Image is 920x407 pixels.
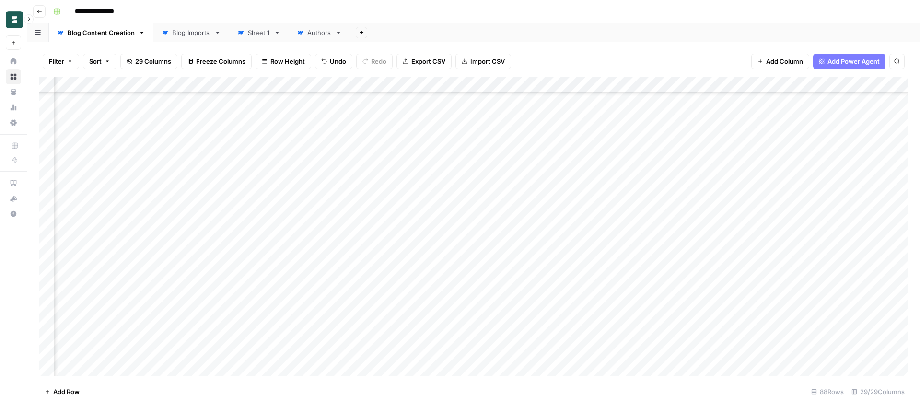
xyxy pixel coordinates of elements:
a: Browse [6,69,21,84]
button: Sort [83,54,116,69]
button: Help + Support [6,206,21,221]
span: Sort [89,57,102,66]
span: Add Column [766,57,803,66]
span: Add Row [53,387,80,396]
span: Filter [49,57,64,66]
button: Import CSV [455,54,511,69]
div: Sheet 1 [248,28,270,37]
button: 29 Columns [120,54,177,69]
button: Add Row [39,384,85,399]
button: Row Height [256,54,311,69]
span: Import CSV [470,57,505,66]
a: Sheet 1 [229,23,289,42]
span: Undo [330,57,346,66]
button: Export CSV [396,54,452,69]
div: 88 Rows [807,384,848,399]
div: Authors [307,28,331,37]
div: Blog Content Creation [68,28,135,37]
button: Add Column [751,54,809,69]
button: Freeze Columns [181,54,252,69]
button: What's new? [6,191,21,206]
div: Blog Imports [172,28,210,37]
button: Undo [315,54,352,69]
div: 29/29 Columns [848,384,908,399]
button: Redo [356,54,393,69]
a: Home [6,54,21,69]
span: Add Power Agent [827,57,880,66]
span: Row Height [270,57,305,66]
a: Authors [289,23,350,42]
span: 29 Columns [135,57,171,66]
span: Export CSV [411,57,445,66]
button: Filter [43,54,79,69]
a: Usage [6,100,21,115]
a: Blog Imports [153,23,229,42]
span: Freeze Columns [196,57,245,66]
a: AirOps Academy [6,175,21,191]
a: Settings [6,115,21,130]
button: Workspace: Borderless [6,8,21,32]
a: Your Data [6,84,21,100]
button: Add Power Agent [813,54,885,69]
img: Borderless Logo [6,11,23,28]
a: Blog Content Creation [49,23,153,42]
span: Redo [371,57,386,66]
